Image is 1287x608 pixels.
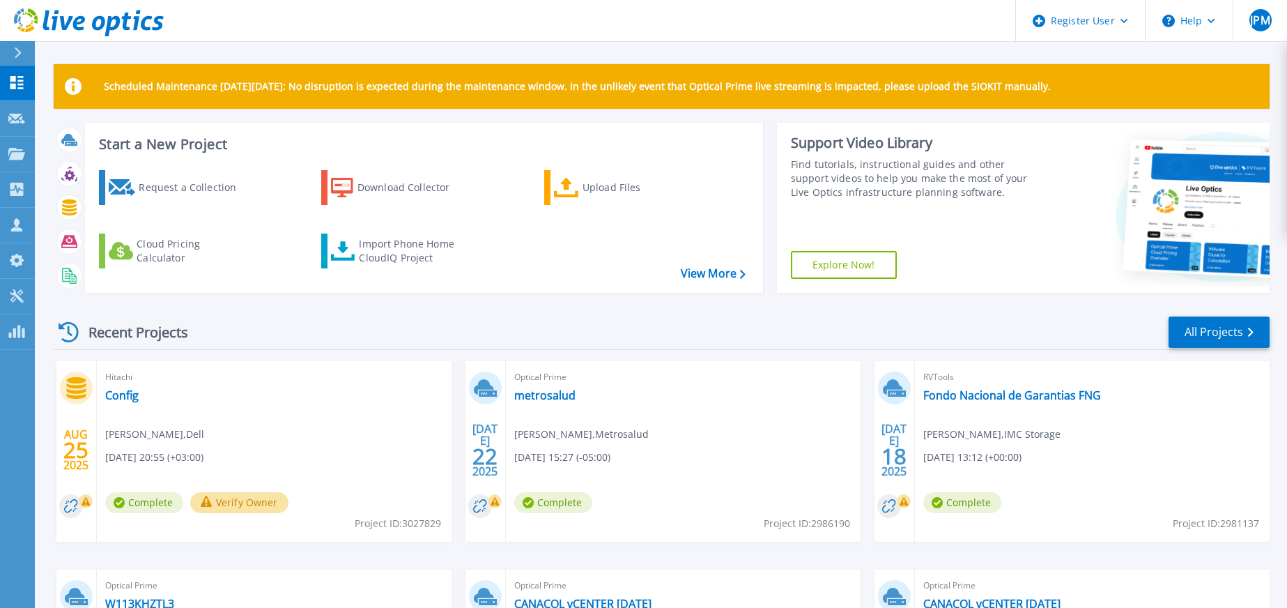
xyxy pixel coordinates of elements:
span: [PERSON_NAME] , IMC Storage [923,427,1061,442]
button: Verify Owner [190,492,288,513]
a: Upload Files [544,170,700,205]
span: Optical Prime [514,578,852,593]
div: Upload Files [583,174,694,202]
span: [DATE] 13:12 (+00:00) [923,450,1022,465]
a: All Projects [1169,317,1270,348]
span: Project ID: 3027829 [355,516,441,531]
span: 25 [63,444,88,456]
span: Project ID: 2981137 [1173,516,1259,531]
div: Cloud Pricing Calculator [137,237,248,265]
span: JPM [1250,15,1270,26]
p: Scheduled Maintenance [DATE][DATE]: No disruption is expected during the maintenance window. In t... [104,81,1051,92]
span: [DATE] 20:55 (+03:00) [105,450,203,465]
span: [PERSON_NAME] , Dell [105,427,204,442]
span: Hitachi [105,370,443,385]
a: Request a Collection [99,170,254,205]
div: Import Phone Home CloudIQ Project [359,237,468,265]
h3: Start a New Project [99,137,745,152]
a: Cloud Pricing Calculator [99,234,254,268]
span: [DATE] 15:27 (-05:00) [514,450,610,465]
a: Config [105,388,139,402]
div: [DATE] 2025 [472,425,498,476]
span: [PERSON_NAME] , Metrosalud [514,427,649,442]
a: Explore Now! [791,251,897,279]
span: Complete [105,492,183,513]
div: Request a Collection [139,174,250,202]
span: Complete [514,492,592,513]
span: Optical Prime [105,578,443,593]
span: Complete [923,492,1001,513]
div: Find tutorials, instructional guides and other support videos to help you make the most of your L... [791,158,1042,199]
div: AUG 2025 [63,425,89,476]
a: View More [681,267,746,280]
div: Support Video Library [791,134,1042,152]
a: Download Collector [321,170,477,205]
a: metrosalud [514,388,576,402]
div: Download Collector [357,174,469,202]
div: Recent Projects [54,315,207,349]
span: 22 [472,450,498,462]
span: Optical Prime [514,370,852,385]
a: Fondo Nacional de Garantias FNG [923,388,1101,402]
span: Optical Prime [923,578,1261,593]
span: 18 [881,450,907,462]
div: [DATE] 2025 [881,425,907,476]
span: Project ID: 2986190 [764,516,850,531]
span: RVTools [923,370,1261,385]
